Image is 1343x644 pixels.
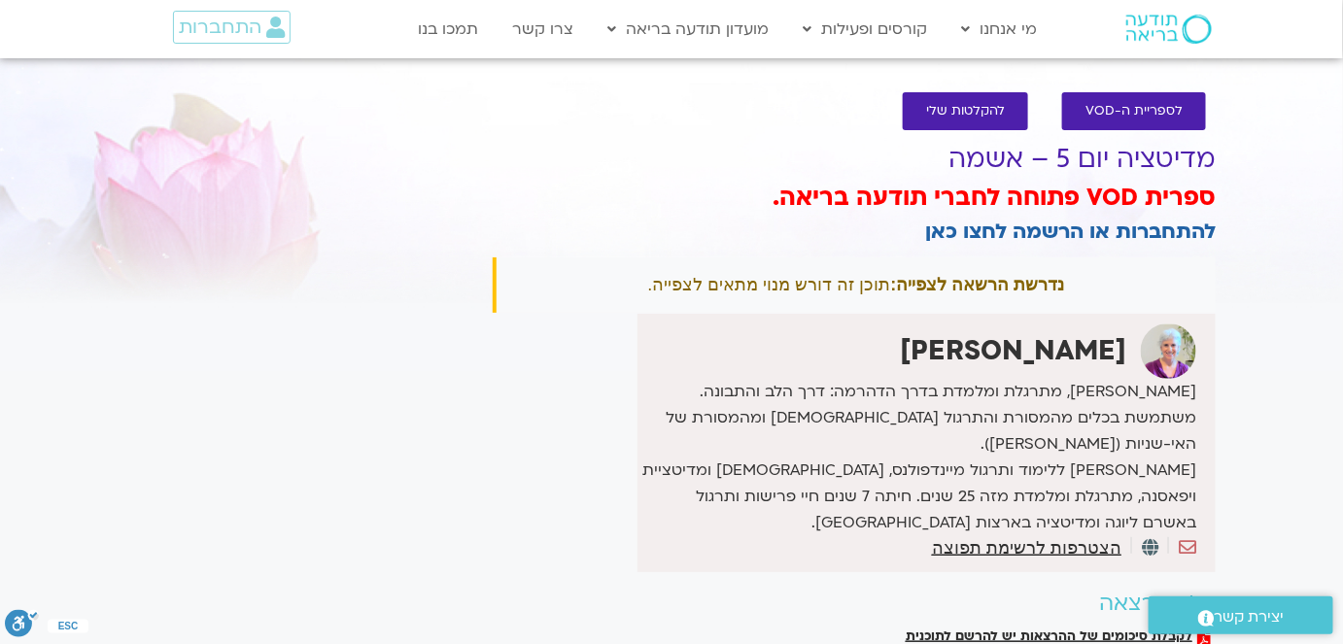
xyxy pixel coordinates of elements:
strong: [PERSON_NAME] [900,332,1126,369]
span: יצירת קשר [1215,604,1285,630]
a: לספריית ה-VOD [1062,92,1206,130]
a: מי אנחנו [952,11,1048,48]
strong: נדרשת הרשאה לצפייה: [891,275,1065,294]
h2: על ההרצאה [493,592,1216,616]
div: תוכן זה דורש מנוי מתאים לצפייה. [493,257,1216,313]
span: התחברות [179,17,261,38]
a: הצטרפות לרשימת תפוצה [932,539,1121,557]
h1: מדיטציה יום 5 – אשמה [493,145,1216,174]
img: סנדיה בר קמה [1141,323,1196,379]
img: תודעה בריאה [1126,15,1212,44]
a: להתחברות או הרשמה לחצו כאן [925,218,1216,246]
a: קורסים ופעילות [794,11,938,48]
a: תמכו בנו [409,11,489,48]
a: להקלטות שלי [903,92,1028,130]
a: התחברות [173,11,291,44]
a: מועדון תודעה בריאה [599,11,779,48]
h3: ספרית VOD פתוחה לחברי תודעה בריאה. [493,182,1216,215]
p: [PERSON_NAME], מתרגלת ומלמדת בדרך הדהרמה: דרך הלב והתבונה. משתמשת בכלים מהמסורת והתרגול [DEMOGRAP... [642,379,1196,536]
span: לספריית ה-VOD [1085,104,1183,119]
a: צרו קשר [503,11,584,48]
span: להקלטות שלי [926,104,1005,119]
a: יצירת קשר [1149,596,1333,634]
